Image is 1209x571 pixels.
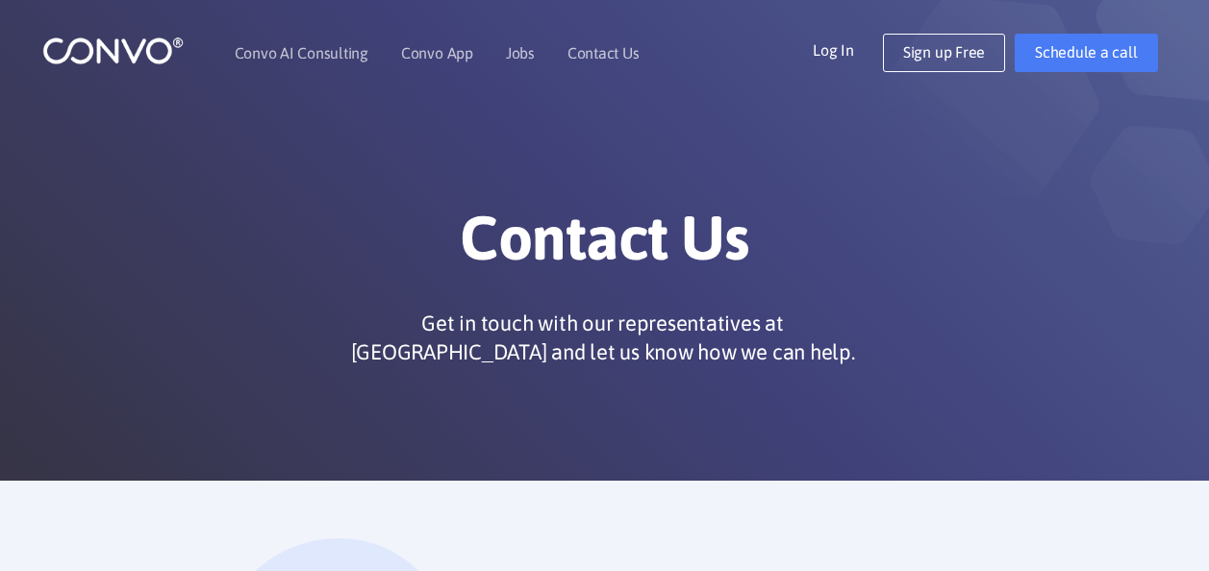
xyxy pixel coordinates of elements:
[506,45,535,61] a: Jobs
[42,36,184,65] img: logo_1.png
[343,309,863,366] p: Get in touch with our representatives at [GEOGRAPHIC_DATA] and let us know how we can help.
[71,201,1139,289] h1: Contact Us
[567,45,640,61] a: Contact Us
[235,45,368,61] a: Convo AI Consulting
[401,45,473,61] a: Convo App
[1015,34,1157,72] a: Schedule a call
[883,34,1005,72] a: Sign up Free
[813,34,883,64] a: Log In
